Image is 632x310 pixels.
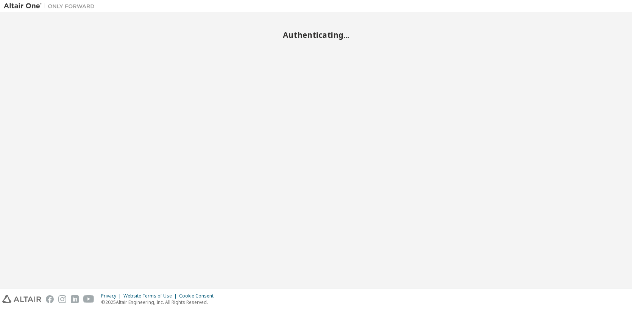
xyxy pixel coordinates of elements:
[4,2,98,10] img: Altair One
[71,295,79,303] img: linkedin.svg
[46,295,54,303] img: facebook.svg
[179,293,218,299] div: Cookie Consent
[4,30,628,40] h2: Authenticating...
[101,293,123,299] div: Privacy
[123,293,179,299] div: Website Terms of Use
[101,299,218,305] p: © 2025 Altair Engineering, Inc. All Rights Reserved.
[58,295,66,303] img: instagram.svg
[2,295,41,303] img: altair_logo.svg
[83,295,94,303] img: youtube.svg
